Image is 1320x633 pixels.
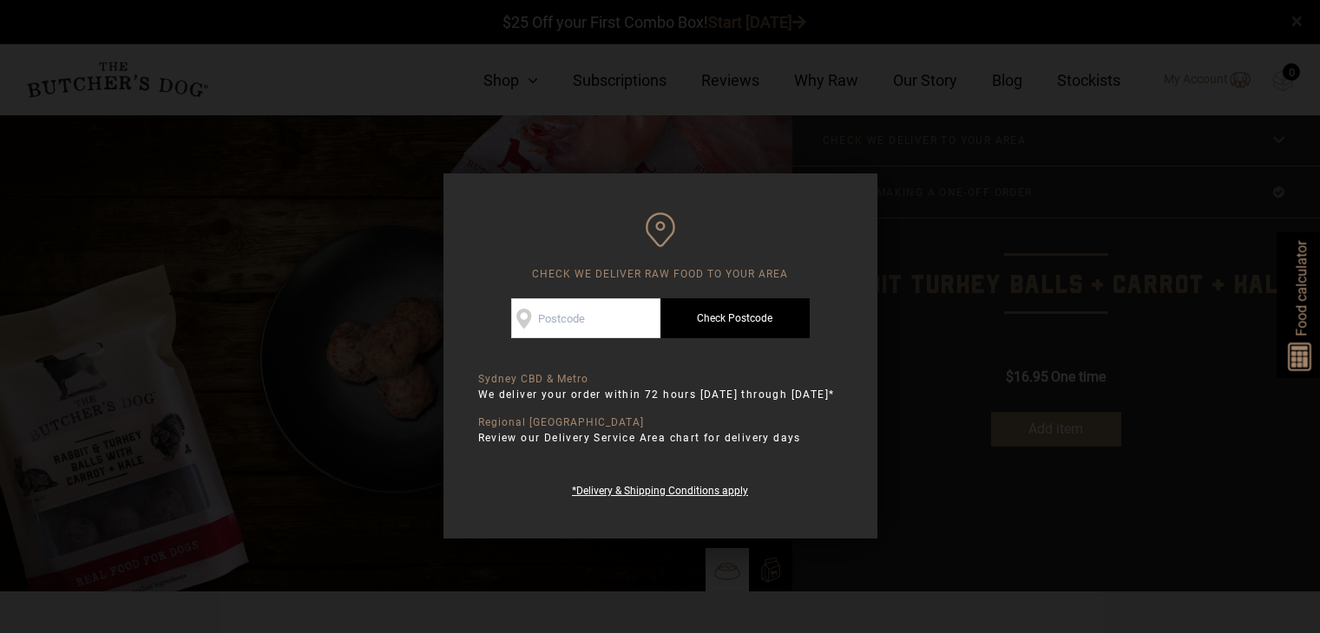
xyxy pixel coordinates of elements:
p: Review our Delivery Service Area chart for delivery days [478,429,843,447]
span: Food calculator [1291,240,1312,336]
a: *Delivery & Shipping Conditions apply [572,480,748,497]
a: Check Postcode [660,298,810,338]
p: We deliver your order within 72 hours [DATE] through [DATE]* [478,386,843,403]
p: Sydney CBD & Metro [478,373,843,386]
h6: CHECK WE DELIVER RAW FOOD TO YOUR AREA [478,212,843,281]
p: Regional [GEOGRAPHIC_DATA] [478,416,843,429]
input: Postcode [511,298,660,338]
